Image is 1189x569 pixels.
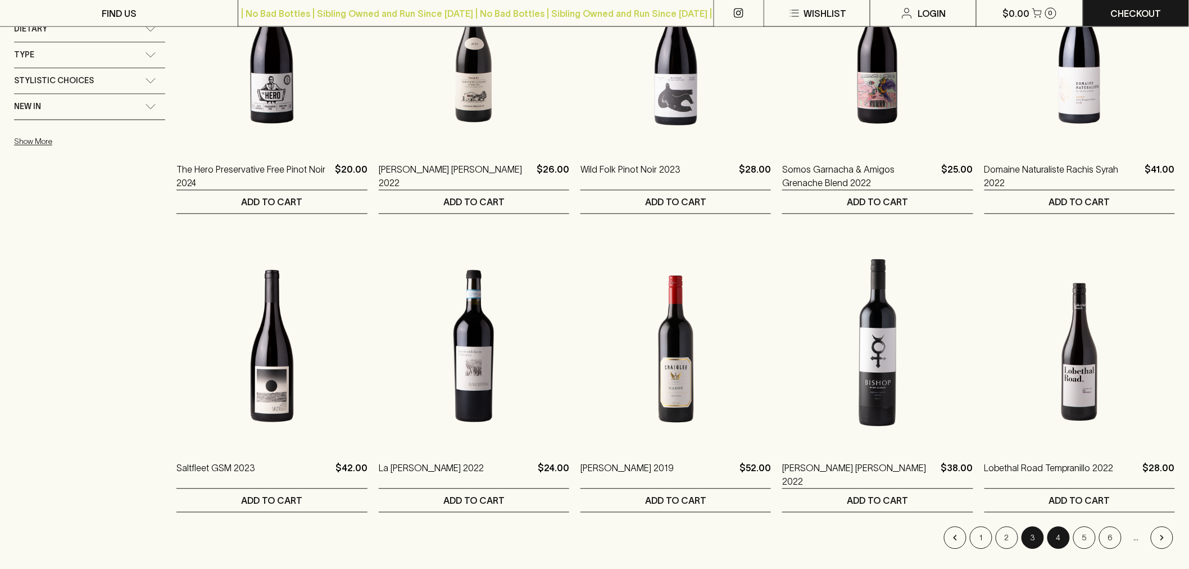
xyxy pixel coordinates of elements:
[14,74,94,88] span: Stylistic Choices
[1047,527,1070,549] button: Go to page 4
[804,7,846,20] p: Wishlist
[176,191,367,214] button: ADD TO CART
[739,462,771,489] p: $52.00
[782,248,973,445] img: Ben Glaetzer Bishop Shiraz 2022
[379,462,484,489] a: La [PERSON_NAME] 2022
[1099,527,1122,549] button: Go to page 6
[1111,7,1161,20] p: Checkout
[996,527,1018,549] button: Go to page 2
[379,489,569,512] button: ADD TO CART
[14,94,165,120] div: New In
[14,22,47,37] span: Dietary
[580,489,771,512] button: ADD TO CART
[538,462,569,489] p: $24.00
[1151,527,1173,549] button: Go to next page
[242,196,303,209] p: ADD TO CART
[580,248,771,445] img: Craiglee Eadie Shiraz 2019
[335,462,367,489] p: $42.00
[242,494,303,508] p: ADD TO CART
[970,527,992,549] button: Go to page 1
[942,163,973,190] p: $25.00
[984,248,1175,445] img: Lobethal Road Tempranillo 2022
[984,163,1141,190] a: Domaine Naturaliste Rachis Syrah 2022
[1049,10,1053,16] p: 0
[1143,462,1175,489] p: $28.00
[984,489,1175,512] button: ADD TO CART
[1049,196,1110,209] p: ADD TO CART
[14,43,165,68] div: Type
[14,48,34,62] span: Type
[1003,7,1030,20] p: $0.00
[443,196,505,209] p: ADD TO CART
[645,494,706,508] p: ADD TO CART
[379,163,532,190] a: [PERSON_NAME] [PERSON_NAME] 2022
[1022,527,1044,549] button: page 3
[1145,163,1175,190] p: $41.00
[782,489,973,512] button: ADD TO CART
[537,163,569,190] p: $26.00
[379,191,569,214] button: ADD TO CART
[1125,527,1147,549] div: …
[176,527,1175,549] nav: pagination navigation
[335,163,367,190] p: $20.00
[580,462,674,489] a: [PERSON_NAME] 2019
[984,462,1114,489] a: Lobethal Road Tempranillo 2022
[176,462,255,489] a: Saltfleet GSM 2023
[782,191,973,214] button: ADD TO CART
[14,130,161,153] button: Show More
[14,69,165,94] div: Stylistic Choices
[782,462,936,489] a: [PERSON_NAME] [PERSON_NAME] 2022
[944,527,966,549] button: Go to previous page
[14,100,41,114] span: New In
[941,462,973,489] p: $38.00
[782,163,937,190] a: Somos Garnacha & Amigos Grenache Blend 2022
[984,191,1175,214] button: ADD TO CART
[176,163,330,190] a: The Hero Preservative Free Pinot Noir 2024
[176,248,367,445] img: Saltfleet GSM 2023
[918,7,946,20] p: Login
[1049,494,1110,508] p: ADD TO CART
[847,196,909,209] p: ADD TO CART
[176,489,367,512] button: ADD TO CART
[1073,527,1096,549] button: Go to page 5
[102,7,137,20] p: FIND US
[379,248,569,445] img: La Valentina Montepulciano 2022
[14,17,165,42] div: Dietary
[443,494,505,508] p: ADD TO CART
[580,163,680,190] a: Wild Folk Pinot Noir 2023
[580,191,771,214] button: ADD TO CART
[645,196,706,209] p: ADD TO CART
[739,163,771,190] p: $28.00
[847,494,909,508] p: ADD TO CART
